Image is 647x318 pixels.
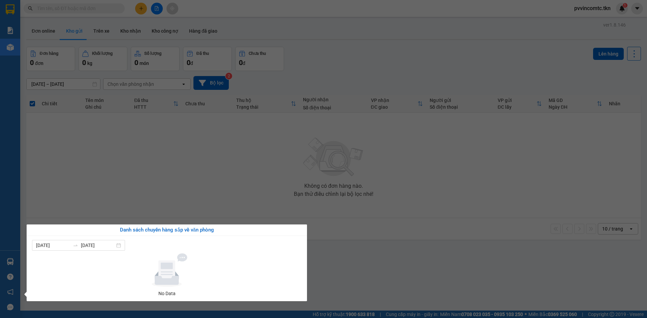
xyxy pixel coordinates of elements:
input: Đến ngày [81,242,115,249]
li: In ngày: 09:20 13/10 [3,50,74,59]
img: logo.jpg [3,3,40,40]
div: No Data [35,290,299,297]
input: Từ ngày [36,242,70,249]
div: Danh sách chuyến hàng sắp về văn phòng [32,226,302,234]
span: to [73,243,78,248]
li: Thảo [PERSON_NAME] [3,40,74,50]
span: swap-right [73,243,78,248]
